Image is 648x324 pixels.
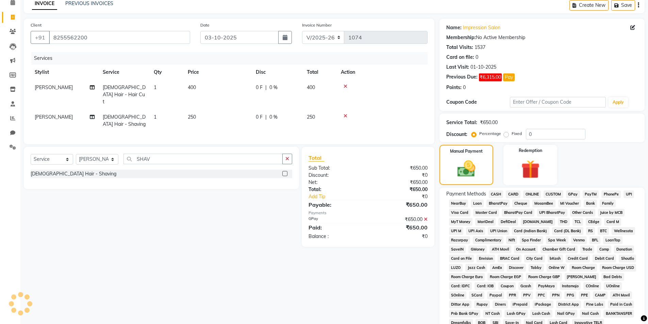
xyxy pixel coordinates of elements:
[583,282,601,290] span: COnline
[479,131,501,137] label: Percentage
[150,65,184,80] th: Qty
[474,301,490,308] span: Rupay
[507,264,526,272] span: Discover
[572,218,583,226] span: TCL
[303,201,368,209] div: Payable:
[526,273,562,281] span: Room Charge GBP
[604,218,621,226] span: Card M
[446,99,510,106] div: Coupon Code
[309,210,427,216] div: Payments
[533,301,553,308] span: iPackage
[269,84,278,91] span: 0 %
[580,310,601,318] span: Nail Cash
[475,282,496,290] span: Card: IOB
[480,119,498,126] div: ₹650.00
[99,65,150,80] th: Service
[612,227,635,235] span: Wellnessta
[584,200,597,207] span: Bank
[368,186,433,193] div: ₹650.00
[446,84,462,91] div: Points:
[601,190,621,198] span: PhonePe
[466,227,485,235] span: UPI Axis
[586,227,595,235] span: RS
[473,209,499,217] span: Master Card
[511,301,530,308] span: iPrepaid
[506,236,517,244] span: Nift
[558,200,581,207] span: MI Voucher
[566,255,590,262] span: Credit Card
[449,236,470,244] span: Razorpay
[550,291,562,299] span: PPN
[519,148,542,154] label: Redemption
[546,236,568,244] span: Spa Week
[536,291,547,299] span: PPC
[610,291,632,299] span: ATH Movil
[449,209,471,217] span: Visa Card
[446,54,474,61] div: Card on file:
[560,282,581,290] span: Instamojo
[521,218,555,226] span: [DOMAIN_NAME]
[564,291,576,299] span: PPG
[31,65,99,80] th: Stylist
[488,227,509,235] span: UPI Union
[597,245,611,253] span: Comp
[449,310,481,318] span: Pnb Bank GPay
[565,273,599,281] span: [PERSON_NAME]
[498,255,521,262] span: BRAC Card
[548,255,563,262] span: bKash
[449,227,464,235] span: UPI M
[487,273,523,281] span: Room Charge EGP
[188,114,196,120] span: 250
[514,245,538,253] span: On Account
[452,158,481,179] img: _cash.svg
[586,218,601,226] span: CEdge
[188,84,196,90] span: 400
[446,190,486,198] span: Payment Methods
[475,218,496,226] span: MariDeal
[583,190,599,198] span: PayTM
[468,245,487,253] span: GMoney
[307,114,315,120] span: 250
[446,34,638,41] div: No Active Membership
[483,310,502,318] span: NT Cash
[31,170,116,177] div: [DEMOGRAPHIC_DATA] Hair - Shaving
[601,273,624,281] span: Bad Debts
[547,264,567,272] span: Online W
[552,227,583,235] span: Card (DL Bank)
[566,190,580,198] span: GPay
[608,301,634,308] span: Paid in Cash
[589,236,600,244] span: BFL
[479,73,502,81] span: ₹6,315.00
[31,52,433,65] div: Services
[303,65,337,80] th: Total
[556,301,581,308] span: District App
[449,282,472,290] span: Card: IDFC
[446,24,462,31] div: Name:
[487,291,504,299] span: Paypal
[449,264,463,272] span: LUZO
[536,282,557,290] span: PayMaya
[446,73,478,81] div: Previous Due:
[465,264,487,272] span: Jazz Cash
[489,245,511,253] span: ATH Movil
[470,64,496,71] div: 01-10-2025
[65,0,113,6] a: PREVIOUS INVOICES
[503,73,515,81] button: Pay
[490,264,504,272] span: AmEx
[600,200,616,207] span: Family
[570,209,595,217] span: Other Cards
[368,179,433,186] div: ₹650.00
[265,114,267,121] span: |
[368,172,433,179] div: ₹0
[368,201,433,209] div: ₹650.00
[600,264,636,272] span: Room Charge USD
[307,84,315,90] span: 400
[498,218,518,226] span: DefiDeal
[510,97,606,107] input: Enter Offer / Coupon Code
[446,44,473,51] div: Total Visits:
[493,301,508,308] span: Diners
[449,218,473,226] span: MyT Money
[449,200,468,207] span: NearBuy
[593,291,608,299] span: CAMP
[529,264,544,272] span: Tabby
